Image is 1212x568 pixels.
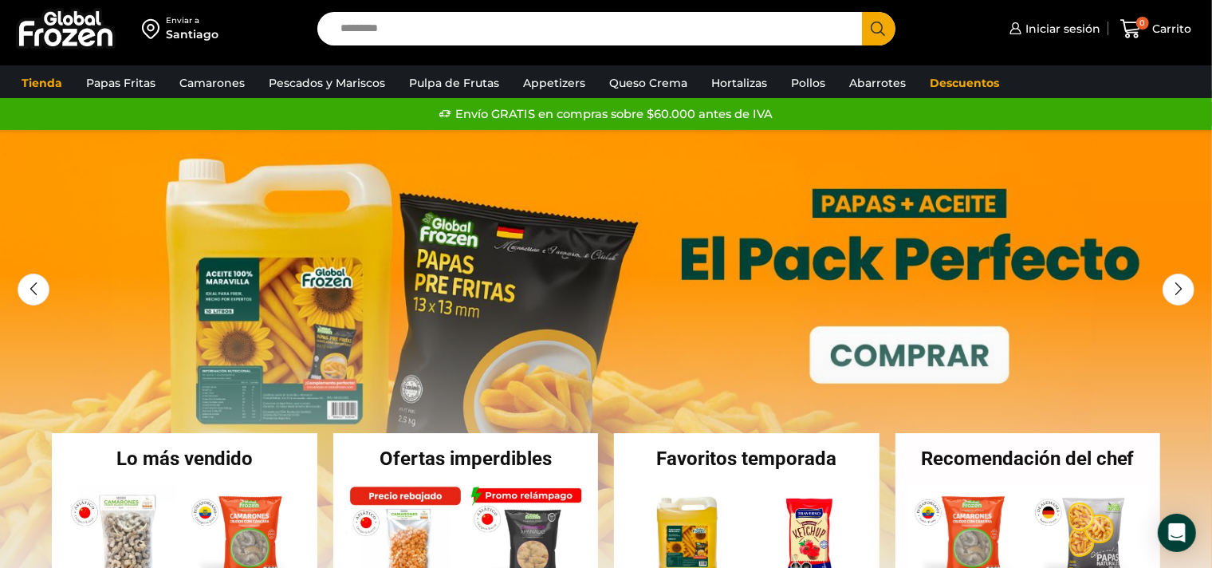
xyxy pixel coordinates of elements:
[1149,21,1192,37] span: Carrito
[78,68,163,98] a: Papas Fritas
[18,274,49,306] div: Previous slide
[922,68,1007,98] a: Descuentos
[14,68,70,98] a: Tienda
[703,68,775,98] a: Hortalizas
[1005,13,1100,45] a: Iniciar sesión
[515,68,593,98] a: Appetizers
[1163,274,1194,306] div: Next slide
[783,68,833,98] a: Pollos
[862,12,895,45] button: Search button
[261,68,393,98] a: Pescados y Mariscos
[401,68,507,98] a: Pulpa de Frutas
[895,449,1161,468] h2: Recomendación del chef
[142,15,166,42] img: address-field-icon.svg
[166,15,218,26] div: Enviar a
[166,26,218,42] div: Santiago
[601,68,695,98] a: Queso Crema
[171,68,253,98] a: Camarones
[1158,514,1196,552] div: Open Intercom Messenger
[333,449,599,468] h2: Ofertas imperdibles
[1136,17,1149,30] span: 0
[52,449,317,468] h2: Lo más vendido
[841,68,914,98] a: Abarrotes
[1021,21,1100,37] span: Iniciar sesión
[1116,10,1196,48] a: 0 Carrito
[614,449,879,468] h2: Favoritos temporada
